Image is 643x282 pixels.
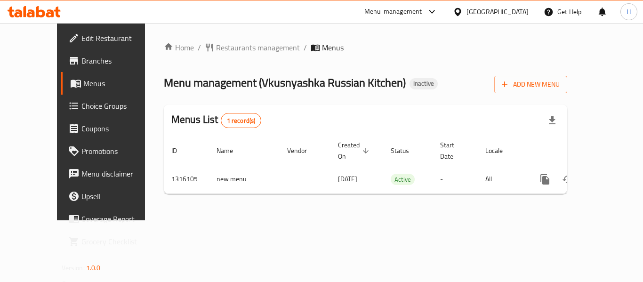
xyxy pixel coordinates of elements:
[287,145,319,156] span: Vendor
[494,76,567,93] button: Add New Menu
[61,140,164,162] a: Promotions
[61,185,164,208] a: Upsell
[338,139,372,162] span: Created On
[221,113,262,128] div: Total records count
[61,117,164,140] a: Coupons
[627,7,631,17] span: H
[164,72,406,93] span: Menu management ( Vkusnyashka Russian Kitchen )
[164,137,632,194] table: enhanced table
[86,262,101,274] span: 1.0.0
[338,173,357,185] span: [DATE]
[391,174,415,185] span: Active
[217,145,245,156] span: Name
[81,55,157,66] span: Branches
[83,78,157,89] span: Menus
[485,145,515,156] span: Locale
[221,116,261,125] span: 1 record(s)
[304,42,307,53] li: /
[62,262,85,274] span: Version:
[81,236,157,247] span: Grocery Checklist
[466,7,529,17] div: [GEOGRAPHIC_DATA]
[164,165,209,193] td: 1316105
[502,79,560,90] span: Add New Menu
[556,168,579,191] button: Change Status
[216,42,300,53] span: Restaurants management
[171,113,261,128] h2: Menus List
[410,78,438,89] div: Inactive
[322,42,344,53] span: Menus
[541,109,563,132] div: Export file
[61,49,164,72] a: Branches
[81,213,157,225] span: Coverage Report
[61,162,164,185] a: Menu disclaimer
[164,42,567,53] nav: breadcrumb
[478,165,526,193] td: All
[81,32,157,44] span: Edit Restaurant
[81,191,157,202] span: Upsell
[209,165,280,193] td: new menu
[61,95,164,117] a: Choice Groups
[81,168,157,179] span: Menu disclaimer
[164,42,194,53] a: Home
[534,168,556,191] button: more
[205,42,300,53] a: Restaurants management
[433,165,478,193] td: -
[61,72,164,95] a: Menus
[364,6,422,17] div: Menu-management
[81,100,157,112] span: Choice Groups
[198,42,201,53] li: /
[410,80,438,88] span: Inactive
[81,145,157,157] span: Promotions
[61,230,164,253] a: Grocery Checklist
[391,145,421,156] span: Status
[440,139,466,162] span: Start Date
[61,208,164,230] a: Coverage Report
[171,145,189,156] span: ID
[526,137,632,165] th: Actions
[61,27,164,49] a: Edit Restaurant
[81,123,157,134] span: Coupons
